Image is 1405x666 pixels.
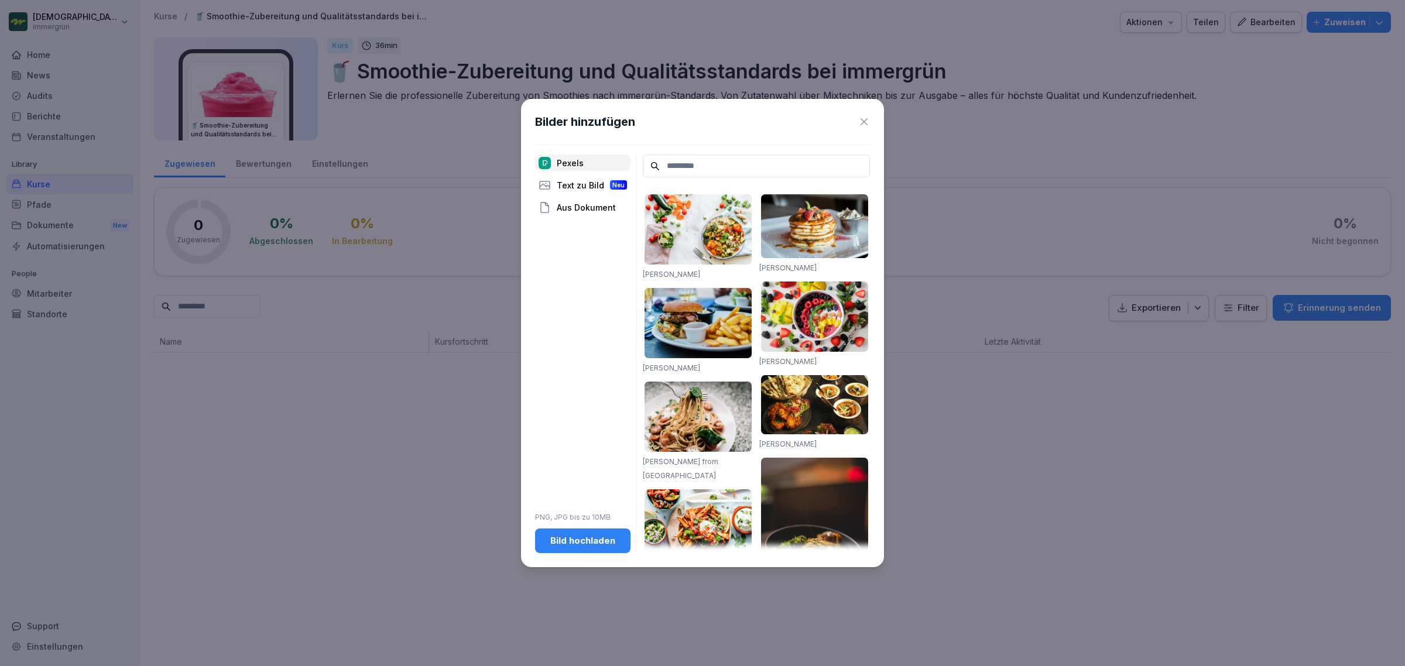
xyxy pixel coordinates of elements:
[535,199,630,215] div: Aus Dokument
[761,194,868,258] img: pexels-photo-376464.jpeg
[610,180,627,190] div: Neu
[643,363,700,372] a: [PERSON_NAME]
[759,263,817,272] a: [PERSON_NAME]
[643,457,718,480] a: [PERSON_NAME] from [GEOGRAPHIC_DATA]
[761,375,868,434] img: pexels-photo-958545.jpeg
[645,489,752,569] img: pexels-photo-1640772.jpeg
[643,270,700,279] a: [PERSON_NAME]
[645,288,752,358] img: pexels-photo-70497.jpeg
[539,157,551,169] img: pexels.png
[759,440,817,448] a: [PERSON_NAME]
[761,281,868,352] img: pexels-photo-1099680.jpeg
[535,155,630,171] div: Pexels
[535,177,630,193] div: Text zu Bild
[544,534,621,547] div: Bild hochladen
[759,357,817,366] a: [PERSON_NAME]
[535,113,635,131] h1: Bilder hinzufügen
[761,458,868,620] img: pexels-photo-842571.jpeg
[645,382,752,452] img: pexels-photo-1279330.jpeg
[535,528,630,553] button: Bild hochladen
[645,194,752,265] img: pexels-photo-1640777.jpeg
[535,512,630,523] p: PNG, JPG bis zu 10MB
